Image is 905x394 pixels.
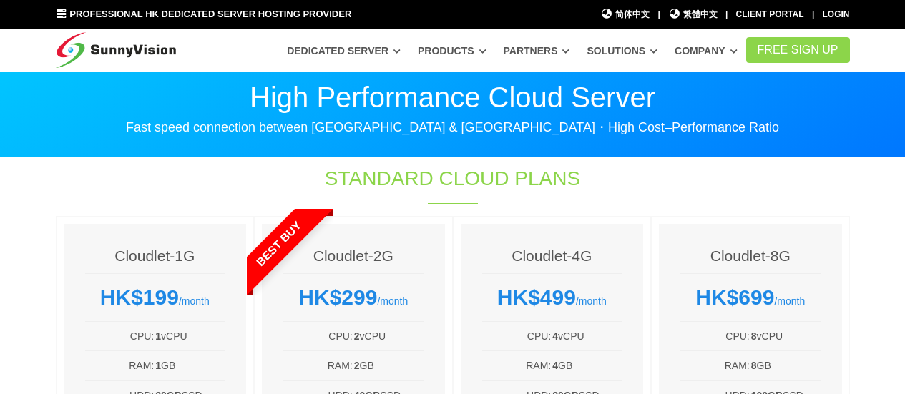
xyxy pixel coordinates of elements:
td: RAM: [283,357,353,374]
td: GB [552,357,622,374]
td: vCPU [552,327,622,345]
b: 2 [354,360,360,371]
td: vCPU [155,327,225,345]
a: Products [418,38,486,64]
td: CPU: [283,327,353,345]
td: CPU: [680,327,750,345]
li: | [657,8,660,21]
div: /month [680,285,821,310]
td: vCPU [750,327,821,345]
span: Professional HK Dedicated Server Hosting Provider [69,9,351,19]
h4: Cloudlet-8G [680,245,821,266]
a: Company [675,38,738,64]
td: GB [750,357,821,374]
p: Fast speed connection between [GEOGRAPHIC_DATA] & [GEOGRAPHIC_DATA]・High Cost–Performance Ratio [56,119,850,136]
td: CPU: [85,327,155,345]
a: Login [823,9,850,19]
li: | [725,8,728,21]
b: 1 [155,330,161,342]
td: vCPU [353,327,424,345]
b: 8 [751,330,757,342]
a: 简体中文 [601,8,650,21]
a: Dedicated Server [287,38,401,64]
strong: HK$499 [497,285,576,309]
b: 8 [751,360,757,371]
span: Best Buy [219,183,339,303]
div: /month [482,285,622,310]
a: Partners [504,38,570,64]
h4: Cloudlet-1G [85,245,225,266]
b: 2 [354,330,360,342]
strong: HK$299 [298,285,377,309]
a: Solutions [587,38,657,64]
td: GB [353,357,424,374]
a: 繁體中文 [668,8,718,21]
a: Client Portal [736,9,804,19]
div: /month [283,285,424,310]
td: RAM: [482,357,552,374]
p: High Performance Cloud Server [56,83,850,112]
b: 1 [155,360,161,371]
td: GB [155,357,225,374]
div: /month [85,285,225,310]
a: FREE Sign Up [746,37,850,63]
h4: Cloudlet-2G [283,245,424,266]
b: 4 [552,360,558,371]
td: CPU: [482,327,552,345]
h4: Cloudlet-4G [482,245,622,266]
li: | [812,8,814,21]
b: 4 [552,330,558,342]
td: RAM: [680,357,750,374]
h1: Standard Cloud Plans [215,164,691,192]
strong: HK$199 [100,285,179,309]
td: RAM: [85,357,155,374]
strong: HK$699 [695,285,774,309]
